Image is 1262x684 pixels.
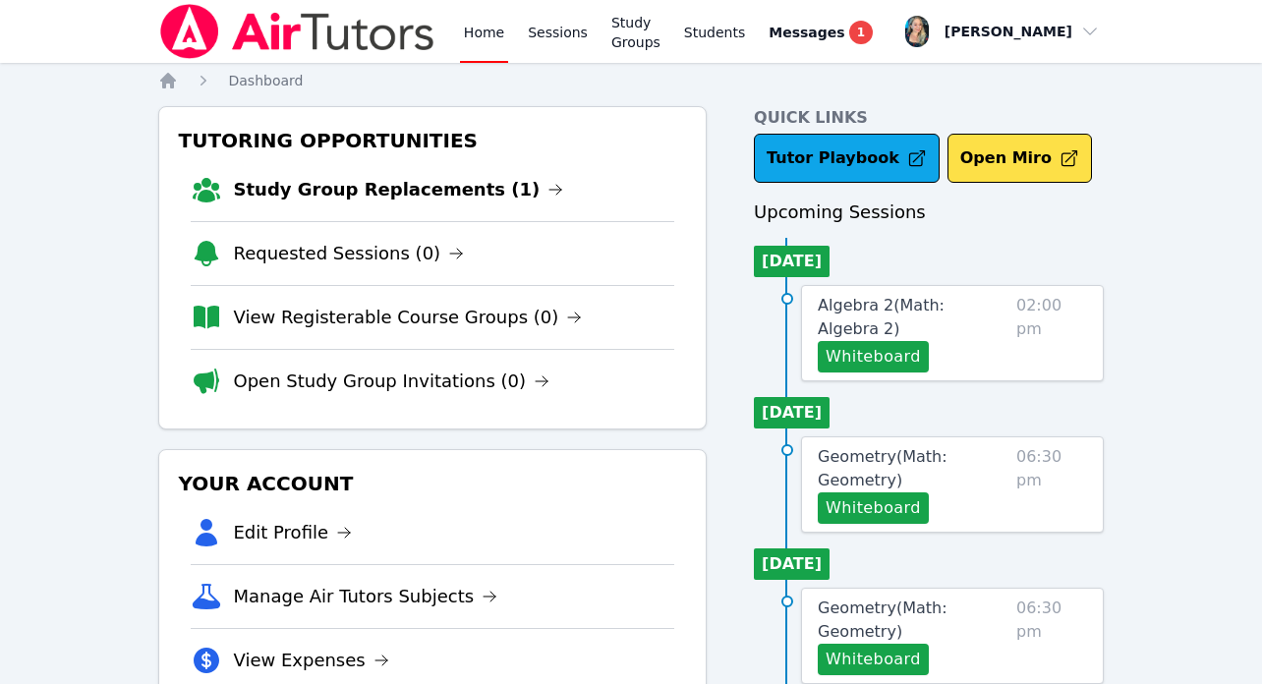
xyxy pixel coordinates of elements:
span: Dashboard [229,73,304,88]
nav: Breadcrumb [158,71,1105,90]
span: 1 [849,21,873,44]
a: Open Study Group Invitations (0) [234,368,550,395]
img: Air Tutors [158,4,436,59]
a: View Expenses [234,647,389,674]
li: [DATE] [754,548,830,580]
li: [DATE] [754,246,830,277]
span: Algebra 2 ( Math: Algebra 2 ) [818,296,945,338]
span: 02:00 pm [1016,294,1088,372]
span: 06:30 pm [1016,445,1088,524]
button: Whiteboard [818,492,929,524]
a: Dashboard [229,71,304,90]
a: Manage Air Tutors Subjects [234,583,498,610]
a: Requested Sessions (0) [234,240,465,267]
h3: Upcoming Sessions [754,199,1104,226]
button: Whiteboard [818,341,929,372]
a: View Registerable Course Groups (0) [234,304,583,331]
a: Study Group Replacements (1) [234,176,564,203]
a: Edit Profile [234,519,353,546]
a: Geometry(Math: Geometry) [818,445,1008,492]
h4: Quick Links [754,106,1104,130]
h3: Your Account [175,466,691,501]
span: Geometry ( Math: Geometry ) [818,447,946,489]
span: 06:30 pm [1016,597,1088,675]
a: Algebra 2(Math: Algebra 2) [818,294,1008,341]
span: Messages [769,23,844,42]
button: Whiteboard [818,644,929,675]
a: Geometry(Math: Geometry) [818,597,1008,644]
li: [DATE] [754,397,830,428]
span: Geometry ( Math: Geometry ) [818,598,946,641]
a: Tutor Playbook [754,134,940,183]
h3: Tutoring Opportunities [175,123,691,158]
button: Open Miro [947,134,1092,183]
